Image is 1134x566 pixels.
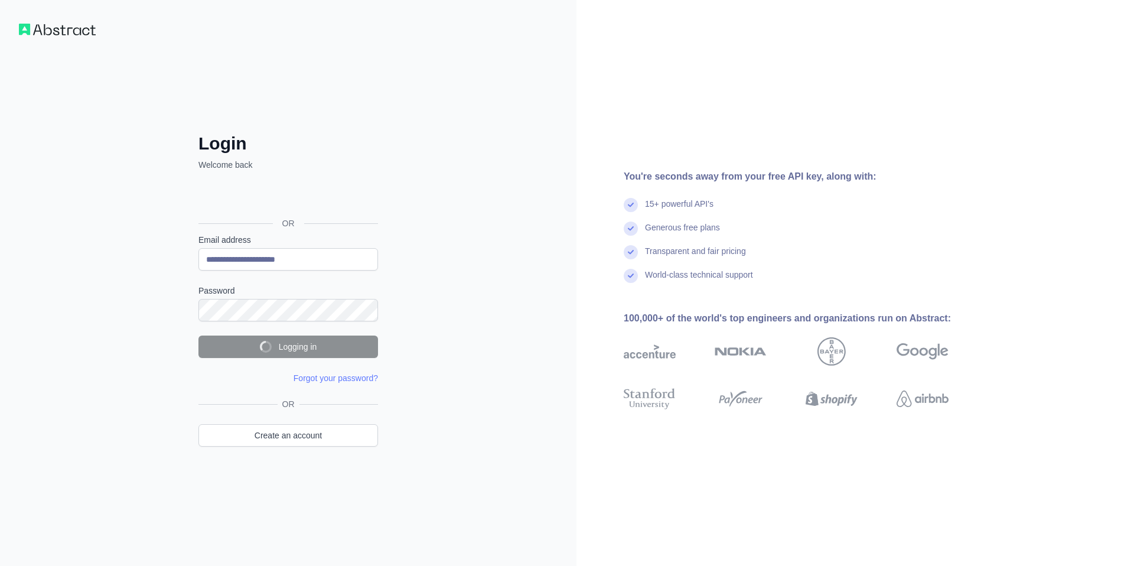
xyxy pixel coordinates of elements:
img: check mark [624,222,638,236]
span: OR [278,398,299,410]
label: Password [198,285,378,297]
div: Transparent and fair pricing [645,245,746,269]
img: shopify [806,386,858,412]
label: Email address [198,234,378,246]
img: Workflow [19,24,96,35]
span: OR [273,217,304,229]
div: You're seconds away from your free API key, along with: [624,170,986,184]
div: 100,000+ of the world's top engineers and organizations run on Abstract: [624,311,986,326]
iframe: Botón de Acceder con Google [193,184,382,210]
img: airbnb [897,386,949,412]
a: Create an account [198,424,378,447]
p: Welcome back [198,159,378,171]
img: check mark [624,245,638,259]
h2: Login [198,133,378,154]
img: payoneer [715,386,767,412]
a: Forgot your password? [294,373,378,383]
img: google [897,337,949,366]
div: 15+ powerful API's [645,198,713,222]
img: check mark [624,198,638,212]
button: Logging in [198,336,378,358]
img: bayer [817,337,846,366]
div: Generous free plans [645,222,720,245]
img: accenture [624,337,676,366]
img: check mark [624,269,638,283]
img: nokia [715,337,767,366]
div: World-class technical support [645,269,753,292]
img: stanford university [624,386,676,412]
